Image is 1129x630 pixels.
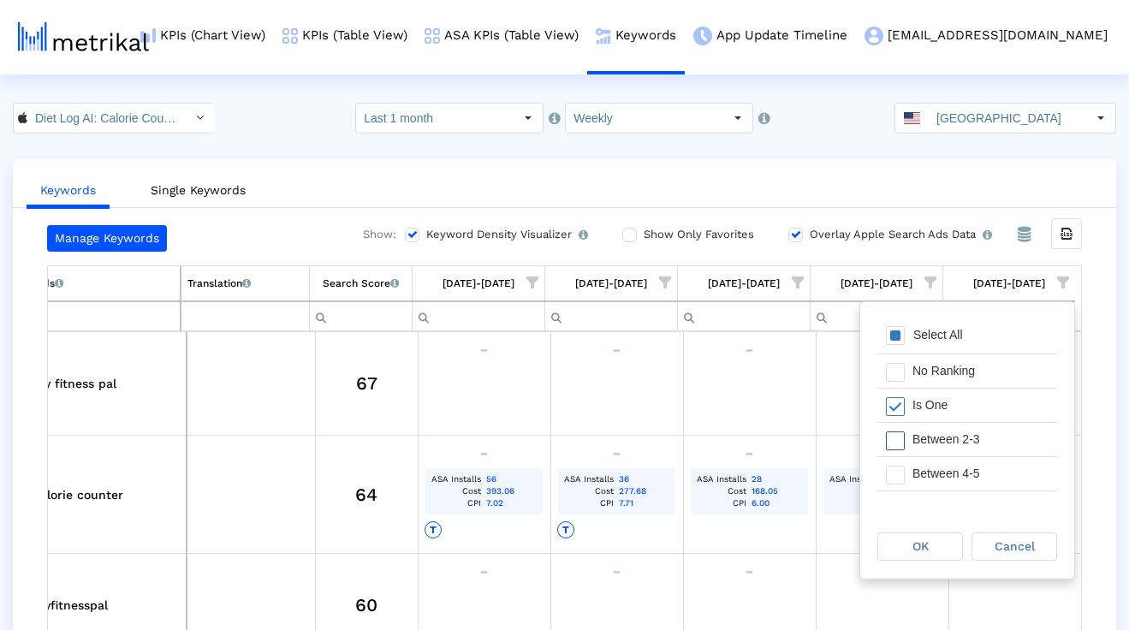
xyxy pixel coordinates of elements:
[545,302,677,330] input: Filter cell
[181,302,309,330] input: Filter cell
[428,497,484,509] td: CPI
[428,473,484,485] td: ASA Installs
[823,338,942,360] div: 9/13/25
[322,594,412,616] div: 60
[693,473,749,485] td: ASA Installs
[425,28,440,44] img: kpi-table-menu-icon.png
[823,442,942,464] div: 9/13/25
[544,266,677,301] td: Column 08/24/25-08/30/25
[823,560,942,582] div: 9/13/25
[865,27,883,45] img: my-account-menu-icon.png
[309,266,412,301] td: Column Search Score
[973,272,1045,294] div: 09/14/25-09/20/25
[690,560,810,582] div: 9/6/25
[561,473,616,485] td: ASA Installs
[7,302,180,330] input: Filter cell
[425,338,544,360] div: 8/23/25
[826,473,882,485] td: ASA Installs
[904,457,1057,490] div: Between 4-5
[596,28,611,44] img: keywords.png
[413,302,544,330] input: Filter cell
[693,485,749,497] td: Cost
[659,276,671,288] span: Show filter options for column '08/24/25-08/30/25'
[942,266,1075,301] td: Column 09/14/25-09/20/25
[181,301,309,331] td: Filter cell
[557,521,574,538] div: T
[995,539,1035,553] span: Cancel
[723,104,752,133] div: Select
[749,497,805,509] td: 6.00
[616,497,673,509] td: 7.71
[309,301,412,331] td: Filter cell
[905,328,972,342] div: Select All
[443,272,514,294] div: [DATE]-[DATE]
[575,272,647,294] div: [DATE]-[DATE]
[484,473,540,485] td: 56
[425,560,544,582] div: 8/23/25
[904,423,1057,456] div: Between 2-3
[137,175,259,206] a: Single Keywords
[708,272,780,294] div: [DATE]-[DATE]
[425,521,442,538] div: T
[484,497,540,509] td: 7.02
[859,301,1075,579] div: Filter options
[877,532,963,561] div: OK
[47,225,167,252] a: Manage Keywords
[841,272,912,294] div: [DATE]-[DATE]
[810,266,942,301] td: Column 09/07/25-09/13/25
[677,301,810,331] td: Filter cell
[678,302,810,330] input: Filter cell
[1051,218,1082,249] div: Export all data
[185,104,214,133] div: Select
[810,301,942,331] td: Filter cell
[514,104,543,133] div: Select
[561,485,616,497] td: Cost
[310,302,412,330] input: Filter cell
[544,301,677,331] td: Filter cell
[616,473,673,485] td: 36
[826,485,882,497] td: Cost
[33,594,108,616] span: myfitnesspal
[323,272,399,294] div: Search Score
[690,442,810,464] div: 9/6/25
[557,560,677,582] div: 8/30/25
[904,389,1057,422] div: Is One
[33,372,116,395] span: my fitness pal
[972,532,1057,561] div: Cancel
[322,372,412,395] div: 67
[33,484,123,506] span: calorie counter
[557,338,677,360] div: 8/30/25
[826,497,882,509] td: CPI
[187,272,251,294] div: Translation
[616,485,673,497] td: 277.68
[557,442,677,464] div: 8/30/25
[412,266,544,301] td: Column 08/17/25-08/23/25
[904,354,1057,388] div: No Ranking
[428,485,484,497] td: Cost
[693,497,749,509] td: CPI
[693,27,712,45] img: app-update-menu-icon.png
[484,485,540,497] td: 393.06
[805,225,992,244] label: Overlay Apple Search Ads Data
[425,442,544,464] div: 8/23/25
[749,485,805,497] td: 168.05
[18,22,149,51] img: metrical-logo-light.png
[27,175,110,209] a: Keywords
[690,338,810,360] div: 9/6/25
[412,301,544,331] td: Filter cell
[526,276,538,288] span: Show filter options for column '08/17/25-08/23/25'
[639,225,754,244] label: Show Only Favorites
[1057,276,1069,288] span: Show filter options for column '09/14/25-09/20/25'
[677,266,810,301] td: Column 08/31/25-09/06/25
[792,276,804,288] span: Show filter options for column '08/31/25-09/06/25'
[346,225,396,252] div: Show:
[924,276,936,288] span: Show filter options for column '09/07/25-09/13/25'
[181,266,309,301] td: Column Translation
[912,539,929,553] span: OK
[749,473,805,485] td: 28
[422,225,588,244] label: Keyword Density Visualizer
[282,28,298,44] img: kpi-table-menu-icon.png
[1086,104,1115,133] div: Select
[322,484,412,506] div: 64
[561,497,616,509] td: CPI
